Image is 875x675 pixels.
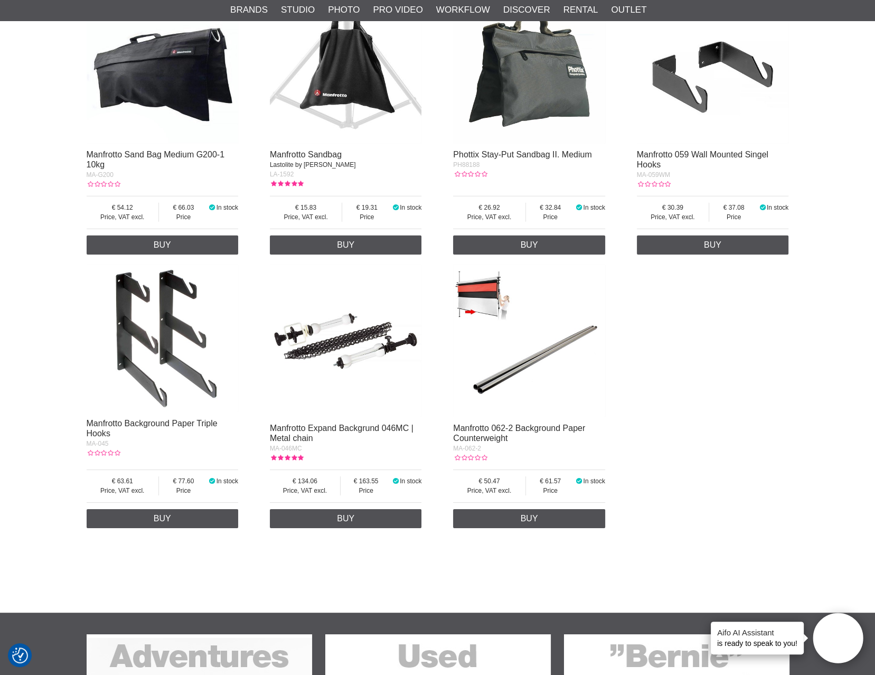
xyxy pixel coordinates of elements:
span: In stock [217,204,238,211]
span: 19.31 [342,203,391,212]
span: 61.57 [526,476,575,486]
a: Discover [503,3,550,17]
div: Customer rating: 0 [637,180,671,189]
a: Photo [328,3,360,17]
img: Revisit consent button [12,648,28,663]
span: In stock [583,204,605,211]
span: 32.84 [526,203,575,212]
span: Lastolite by [PERSON_NAME] [270,161,356,168]
i: In stock [391,204,400,211]
button: Consent Preferences [12,646,28,665]
a: Manfrotto Background Paper Triple Hooks [87,419,218,438]
span: 54.12 [87,203,158,212]
span: 63.61 [87,476,158,486]
span: Price, VAT excl. [87,486,158,495]
i: In stock [575,204,584,211]
span: Price, VAT excl. [637,212,709,222]
i: In stock [208,204,217,211]
div: Customer rating: 0 [87,180,120,189]
span: Price [526,486,575,495]
span: Price [526,212,575,222]
span: In stock [400,477,421,485]
i: In stock [208,477,217,485]
a: Buy [270,236,422,255]
a: Manfrotto 059 Wall Mounted Singel Hooks [637,150,768,169]
a: Rental [563,3,598,17]
img: Manfrotto Background Paper Triple Hooks [87,265,239,412]
span: PH88188 [453,161,479,168]
span: MA-062-2 [453,445,481,452]
div: Customer rating: 0 [453,170,487,179]
span: Price [341,486,391,495]
span: 15.83 [270,203,342,212]
span: 66.03 [159,203,208,212]
span: LA-1592 [270,171,294,178]
a: Buy [453,236,605,255]
a: Outlet [611,3,646,17]
a: Phottix Stay-Put Sandbag II. Medium [453,150,591,159]
span: 50.47 [453,476,525,486]
h4: Aifo AI Assistant [717,627,797,638]
i: In stock [575,477,584,485]
i: In stock [391,477,400,485]
span: 26.92 [453,203,525,212]
a: Brands [230,3,268,17]
div: Customer rating: 0 [87,448,120,458]
span: In stock [400,204,421,211]
a: Buy [453,509,605,528]
span: MA-059WM [637,171,670,179]
span: MA-G200 [87,171,114,179]
div: Customer rating: 0 [453,453,487,463]
a: Pro Video [373,3,422,17]
a: Buy [637,236,789,255]
a: Buy [87,236,239,255]
span: Price, VAT excl. [270,212,342,222]
span: In stock [583,477,605,485]
span: Price [709,212,758,222]
span: Price, VAT excl. [270,486,340,495]
a: Manfrotto Sandbag [270,150,342,159]
a: Workflow [436,3,490,17]
span: 77.60 [159,476,208,486]
span: Price, VAT excl. [453,486,525,495]
img: Manfrotto Expand Backgrund 046MC | Metal chain [270,265,422,417]
a: Studio [281,3,315,17]
span: 30.39 [637,203,709,212]
i: In stock [758,204,767,211]
span: 134.06 [270,476,340,486]
a: Manfrotto Sand Bag Medium G200-1 10kg [87,150,224,169]
span: Price [159,212,208,222]
span: In stock [217,477,238,485]
span: 37.08 [709,203,758,212]
span: Price, VAT excl. [87,212,158,222]
img: Manfrotto 062-2 Background Paper Counterweight [453,265,605,417]
a: Manfrotto Expand Backgrund 046MC | Metal chain [270,424,413,443]
a: Buy [270,509,422,528]
span: MA-045 [87,440,109,447]
div: is ready to speak to you! [711,622,804,654]
div: Customer rating: 5.00 [270,453,304,463]
span: MA-046MC [270,445,302,452]
a: Manfrotto 062-2 Background Paper Counterweight [453,424,585,443]
div: Customer rating: 5.00 [270,179,304,189]
span: Price, VAT excl. [453,212,525,222]
a: Buy [87,509,239,528]
span: Price [159,486,208,495]
span: 163.55 [341,476,391,486]
span: Price [342,212,391,222]
span: In stock [767,204,788,211]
